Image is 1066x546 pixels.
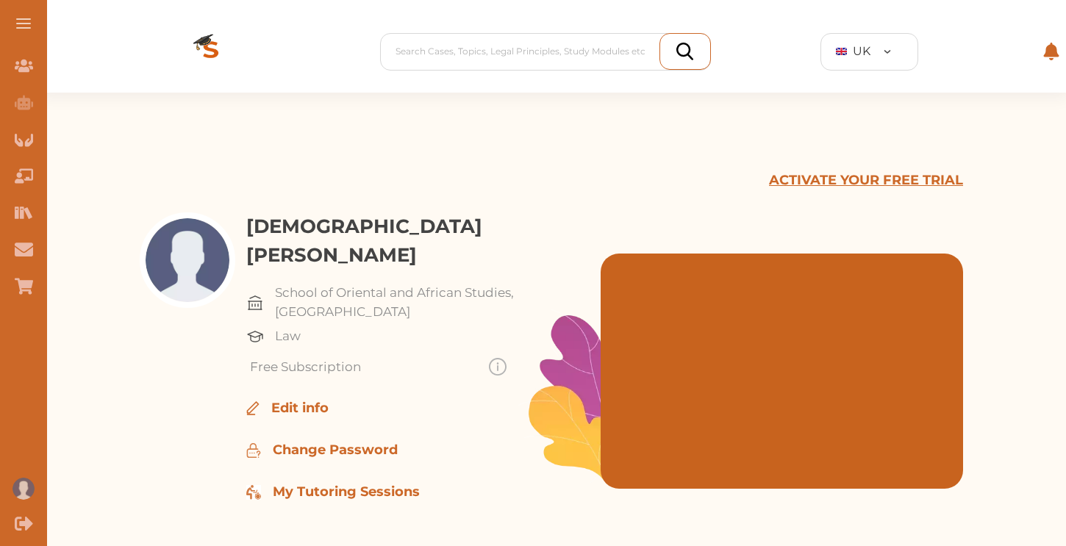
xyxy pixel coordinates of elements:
[250,358,478,377] p: Free Subscription
[518,309,627,484] img: Leafs
[853,43,870,60] span: UK
[246,398,651,418] div: Edit info
[146,218,229,302] img: Profile
[271,398,329,418] p: Edit info
[275,327,301,346] p: Law
[12,478,35,500] img: User profile
[489,358,507,376] img: info-img
[246,440,651,460] div: Change Password
[246,328,264,345] img: Uni-cap
[676,43,693,60] img: search_icon
[884,50,891,54] img: arrow-down
[836,48,847,56] img: GB Flag
[275,284,651,321] p: School of Oriental and African Studies, [GEOGRAPHIC_DATA]
[273,440,398,460] p: Change Password
[769,170,963,190] p: ACTIVATE YOUR FREE TRIAL
[246,401,260,415] img: Pen
[246,294,264,312] img: Uni
[246,482,651,502] div: Go to My Tutoring Sessions
[246,485,261,500] img: My tutoring sessions icon
[273,482,420,502] p: My Tutoring Sessions
[246,443,261,458] img: Edit icon
[246,212,651,270] h3: [DEMOGRAPHIC_DATA] [PERSON_NAME]
[586,268,948,503] iframe: YouTube video player
[152,10,270,93] img: Logo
